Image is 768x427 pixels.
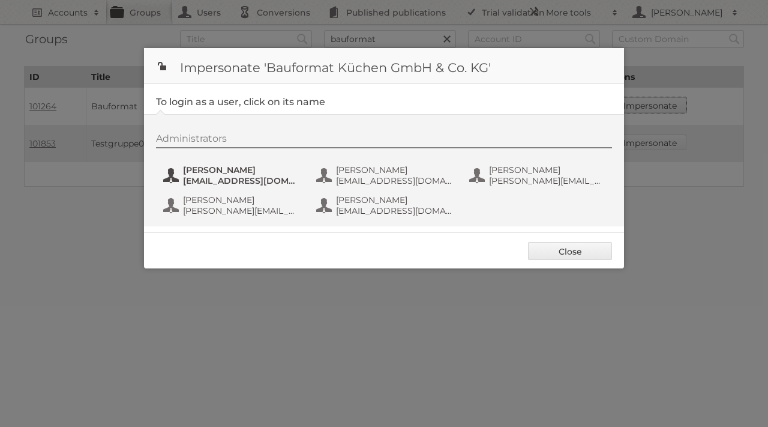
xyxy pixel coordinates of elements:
button: [PERSON_NAME] [EMAIL_ADDRESS][DOMAIN_NAME] [162,163,303,187]
div: Administrators [156,133,612,148]
button: [PERSON_NAME] [EMAIL_ADDRESS][DOMAIN_NAME] [315,163,456,187]
span: [PERSON_NAME] [183,195,299,205]
h1: Impersonate 'Bauformat Küchen GmbH & Co. KG' [144,48,624,84]
span: [PERSON_NAME] [489,165,605,175]
span: [EMAIL_ADDRESS][DOMAIN_NAME] [336,175,452,186]
span: [EMAIL_ADDRESS][DOMAIN_NAME] [336,205,452,216]
legend: To login as a user, click on its name [156,96,325,108]
span: [PERSON_NAME][EMAIL_ADDRESS][DOMAIN_NAME] [183,205,299,216]
button: [PERSON_NAME] [PERSON_NAME][EMAIL_ADDRESS][DOMAIN_NAME] [162,193,303,217]
button: [PERSON_NAME] [EMAIL_ADDRESS][DOMAIN_NAME] [315,193,456,217]
span: [EMAIL_ADDRESS][DOMAIN_NAME] [183,175,299,186]
span: [PERSON_NAME] [336,195,452,205]
a: Close [528,242,612,260]
span: [PERSON_NAME] [183,165,299,175]
span: [PERSON_NAME][EMAIL_ADDRESS][DOMAIN_NAME] [489,175,605,186]
button: [PERSON_NAME] [PERSON_NAME][EMAIL_ADDRESS][DOMAIN_NAME] [468,163,609,187]
span: [PERSON_NAME] [336,165,452,175]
